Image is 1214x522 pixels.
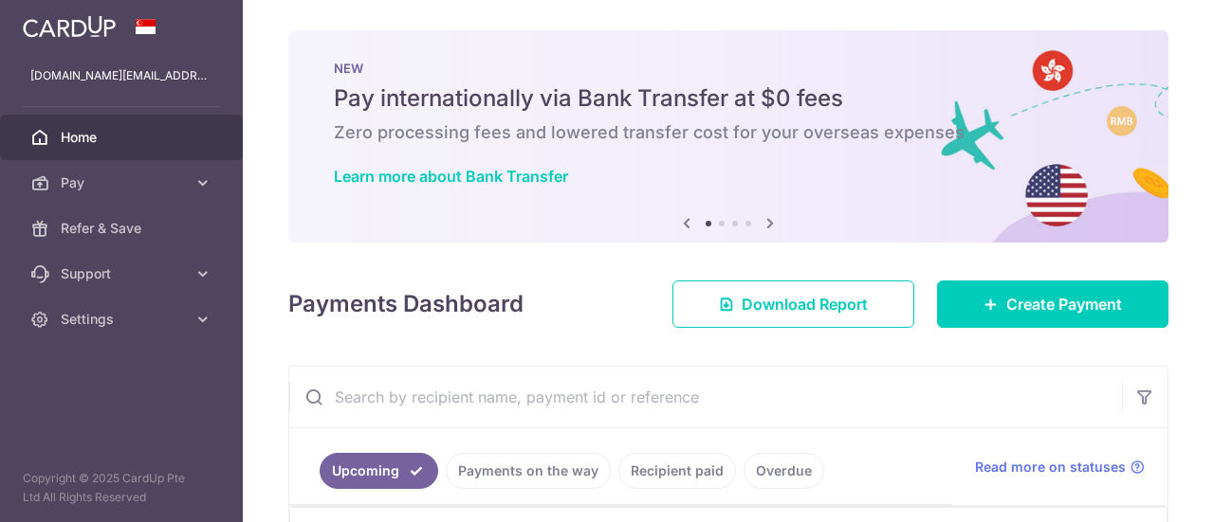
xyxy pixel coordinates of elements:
[744,453,824,489] a: Overdue
[61,128,186,147] span: Home
[672,280,914,328] a: Download Report
[23,15,116,38] img: CardUp
[975,458,1145,477] a: Read more on statuses
[289,367,1122,427] input: Search by recipient name, payment id or reference
[334,121,1123,144] h6: Zero processing fees and lowered transfer cost for your overseas expenses
[61,310,186,329] span: Settings
[61,219,186,238] span: Refer & Save
[288,30,1168,243] img: Bank transfer banner
[937,280,1168,328] a: Create Payment
[446,453,611,489] a: Payments on the way
[61,264,186,283] span: Support
[1006,293,1122,315] span: Create Payment
[288,287,524,321] h4: Payments Dashboard
[975,458,1126,477] span: Read more on statuses
[742,293,868,315] span: Download Report
[334,167,568,186] a: Learn more about Bank Transfer
[30,66,212,85] p: [DOMAIN_NAME][EMAIL_ADDRESS][DOMAIN_NAME]
[320,453,438,489] a: Upcoming
[334,61,1123,76] p: NEW
[618,453,736,489] a: Recipient paid
[61,173,186,192] span: Pay
[334,83,1123,114] h5: Pay internationally via Bank Transfer at $0 fees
